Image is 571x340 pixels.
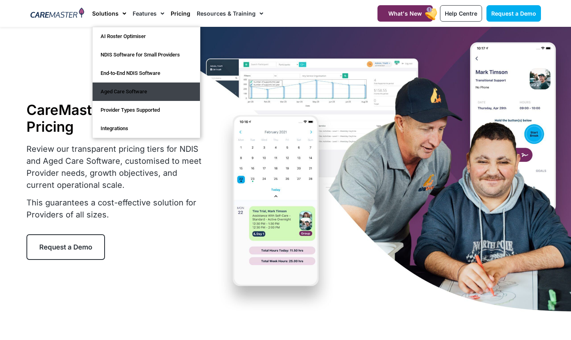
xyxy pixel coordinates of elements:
span: Request a Demo [39,243,92,251]
a: Help Centre [440,5,482,22]
h1: CareMaster Platform Pricing [26,101,207,135]
span: Help Centre [445,10,477,17]
a: Integrations [93,119,200,138]
ul: Solutions [92,27,200,138]
a: AI Roster Optimiser [93,27,200,46]
a: What's New [377,5,433,22]
a: NDIS Software for Small Providers [93,46,200,64]
p: Review our transparent pricing tiers for NDIS and Aged Care Software, customised to meet Provider... [26,143,207,191]
a: Request a Demo [26,234,105,260]
a: Provider Types Supported [93,101,200,119]
p: This guarantees a cost-effective solution for Providers of all sizes. [26,197,207,221]
span: Request a Demo [491,10,536,17]
img: CareMaster Logo [30,8,85,20]
a: Aged Care Software [93,82,200,101]
a: End-to-End NDIS Software [93,64,200,82]
span: What's New [388,10,422,17]
a: Request a Demo [486,5,541,22]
